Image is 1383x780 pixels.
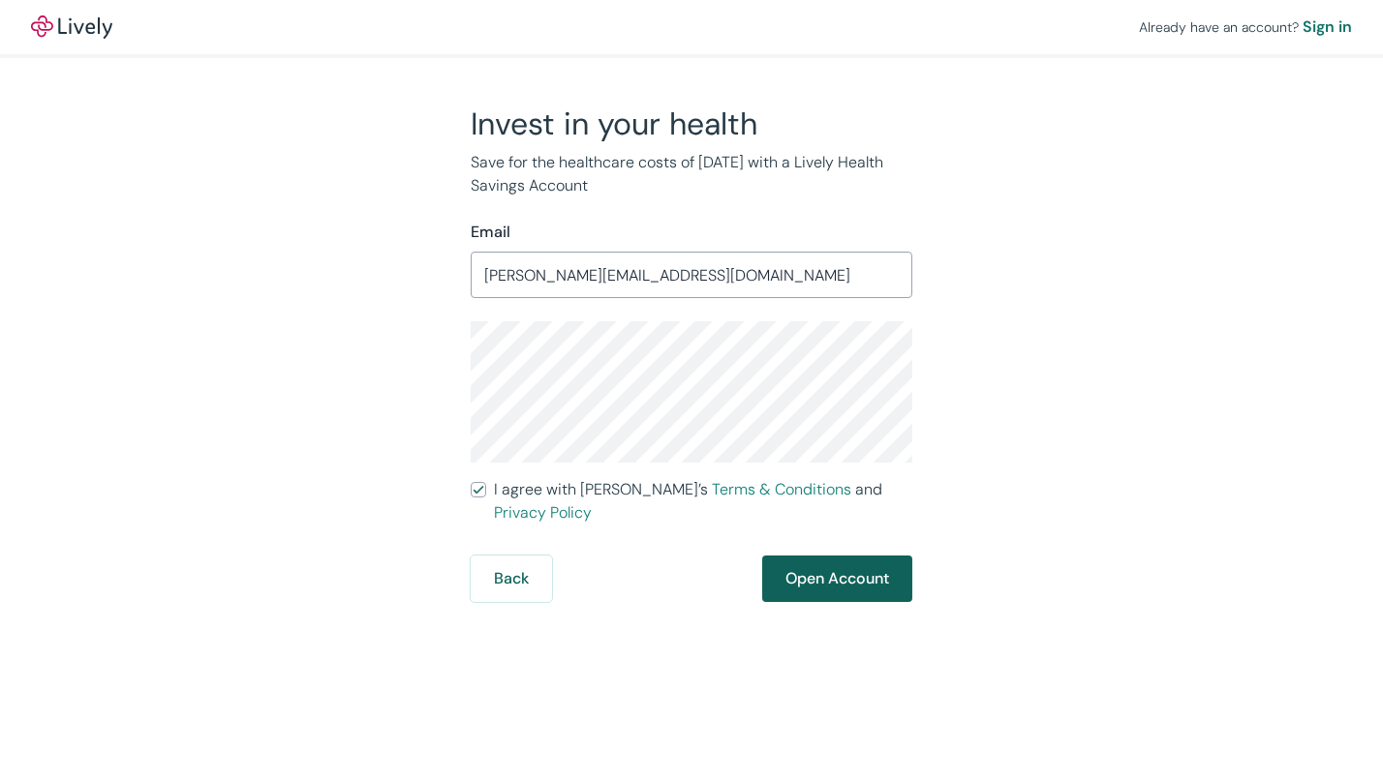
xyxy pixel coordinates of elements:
h2: Invest in your health [471,105,912,143]
label: Email [471,221,510,244]
a: LivelyLively [31,15,112,39]
div: Already have an account? [1139,15,1352,39]
a: Terms & Conditions [712,479,851,499]
button: Open Account [762,555,912,602]
img: Lively [31,15,112,39]
button: Back [471,555,552,602]
a: Sign in [1303,15,1352,39]
p: Save for the healthcare costs of [DATE] with a Lively Health Savings Account [471,151,912,197]
span: I agree with [PERSON_NAME]’s and [494,478,912,525]
a: Privacy Policy [494,502,592,523]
